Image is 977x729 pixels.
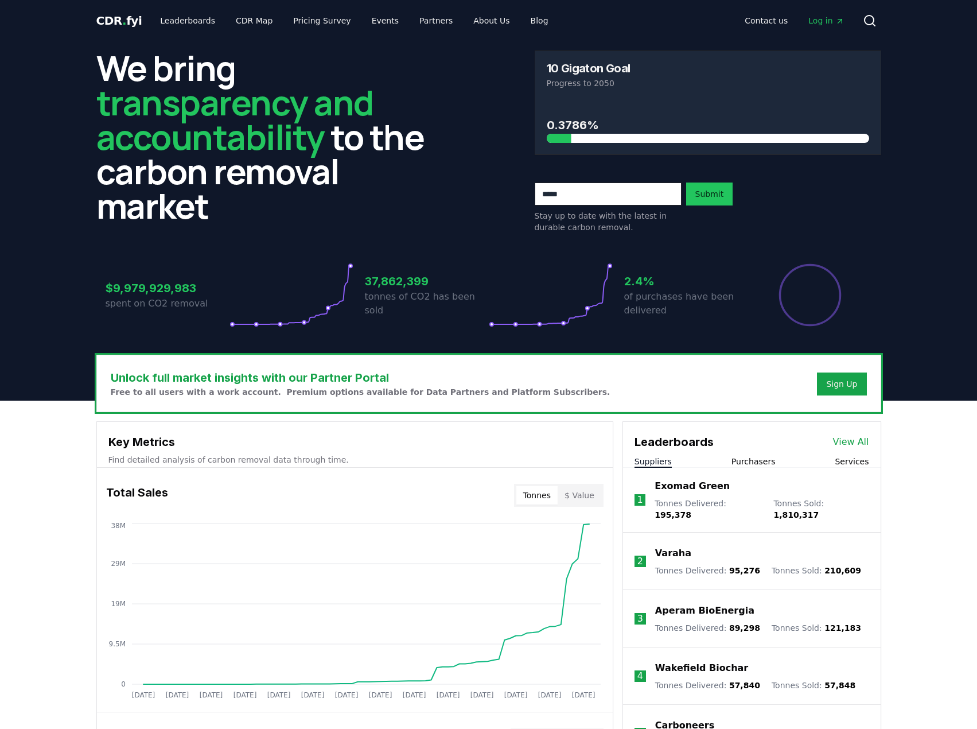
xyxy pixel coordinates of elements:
p: Tonnes Delivered : [655,498,762,521]
a: CDR.fyi [96,13,142,29]
h3: Total Sales [106,484,168,507]
a: Wakefield Biochar [655,661,748,675]
span: 95,276 [729,566,760,575]
tspan: [DATE] [470,691,493,699]
span: 57,848 [824,681,855,690]
p: Tonnes Sold : [772,680,855,691]
h3: 10 Gigaton Goal [547,63,630,74]
h2: We bring to the carbon removal market [96,51,443,223]
h3: Key Metrics [108,433,601,451]
span: transparency and accountability [96,79,373,160]
a: About Us [464,10,519,31]
button: Services [835,456,869,467]
p: Tonnes Delivered : [655,565,760,576]
a: Varaha [655,546,691,560]
div: Percentage of sales delivered [778,263,842,327]
p: 3 [637,612,643,626]
p: 4 [637,669,643,683]
p: 2 [637,554,643,568]
tspan: 29M [111,560,126,568]
tspan: [DATE] [131,691,155,699]
h3: Leaderboards [635,433,714,451]
p: tonnes of CO2 has been sold [365,290,489,317]
button: Suppliers [635,456,672,467]
button: Sign Up [817,373,866,395]
span: 57,840 [729,681,760,690]
tspan: [DATE] [301,691,324,699]
tspan: 9.5M [108,640,125,648]
span: 89,298 [729,623,760,633]
p: 1 [637,493,643,507]
a: Leaderboards [151,10,224,31]
a: Blog [521,10,558,31]
a: View All [833,435,869,449]
a: Pricing Survey [284,10,360,31]
tspan: [DATE] [504,691,527,699]
tspan: [DATE] [267,691,290,699]
tspan: [DATE] [334,691,358,699]
p: Tonnes Sold : [772,565,861,576]
a: Log in [799,10,853,31]
p: Stay up to date with the latest in durable carbon removal. [535,210,682,233]
tspan: 0 [121,680,126,688]
h3: 37,862,399 [365,273,489,290]
span: Log in [808,15,844,26]
h3: $9,979,929,983 [106,280,229,297]
tspan: [DATE] [571,691,595,699]
a: CDR Map [227,10,282,31]
h3: 2.4% [624,273,748,290]
span: 195,378 [655,510,691,519]
tspan: 38M [111,522,126,530]
button: Submit [686,183,733,205]
span: 1,810,317 [773,510,819,519]
a: Exomad Green [655,479,730,493]
tspan: [DATE] [538,691,561,699]
tspan: 19M [111,600,126,608]
nav: Main [735,10,853,31]
p: Tonnes Sold : [772,622,861,634]
tspan: [DATE] [402,691,426,699]
p: Tonnes Sold : [773,498,869,521]
a: Contact us [735,10,797,31]
p: Free to all users with a work account. Premium options available for Data Partners and Platform S... [111,386,610,398]
a: Partners [410,10,462,31]
p: spent on CO2 removal [106,297,229,311]
tspan: [DATE] [233,691,256,699]
span: . [122,14,126,28]
p: of purchases have been delivered [624,290,748,317]
nav: Main [151,10,557,31]
span: CDR fyi [96,14,142,28]
p: Tonnes Delivered : [655,680,760,691]
tspan: [DATE] [199,691,223,699]
p: Find detailed analysis of carbon removal data through time. [108,454,601,466]
tspan: [DATE] [165,691,189,699]
span: 210,609 [824,566,861,575]
h3: Unlock full market insights with our Partner Portal [111,369,610,386]
h3: 0.3786% [547,117,869,134]
a: Sign Up [826,378,857,390]
p: Tonnes Delivered : [655,622,760,634]
a: Events [363,10,408,31]
button: $ Value [558,486,601,505]
span: 121,183 [824,623,861,633]
button: Tonnes [516,486,558,505]
p: Progress to 2050 [547,77,869,89]
a: Aperam BioEnergia [655,604,754,618]
button: Purchasers [731,456,776,467]
tspan: [DATE] [368,691,392,699]
tspan: [DATE] [436,691,460,699]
